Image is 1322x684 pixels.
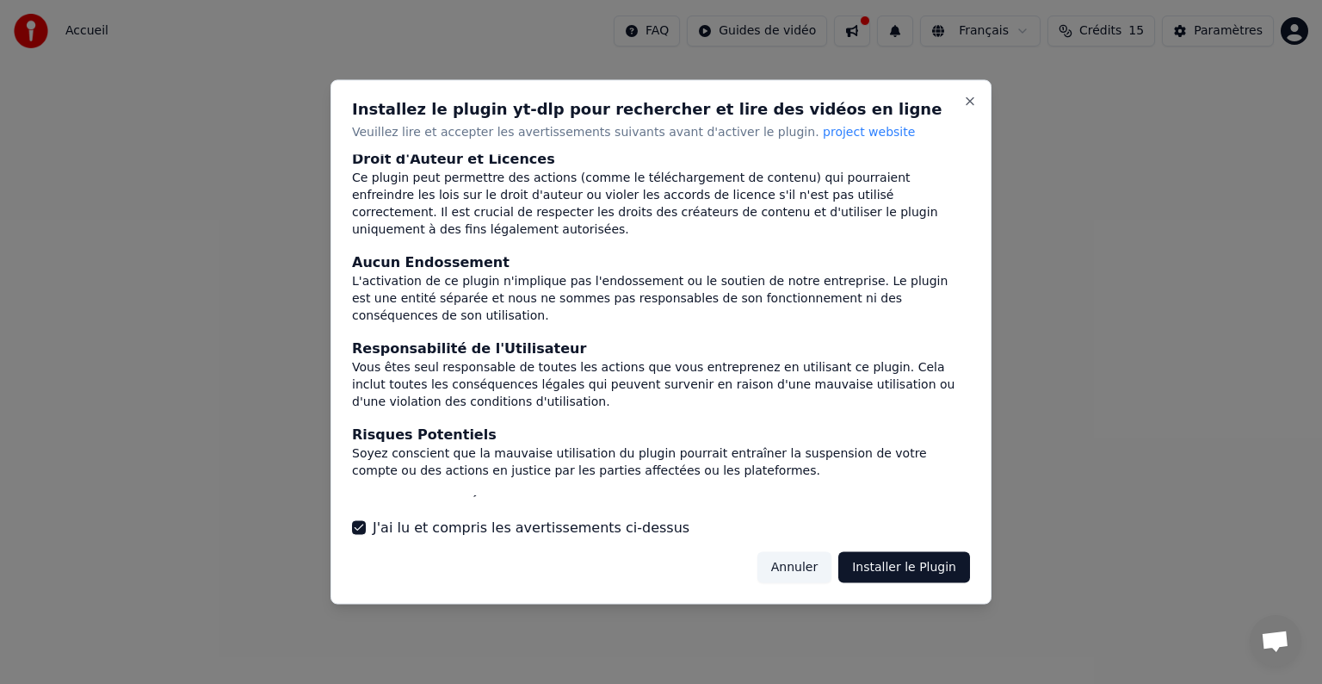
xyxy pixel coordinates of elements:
[823,125,915,139] span: project website
[352,424,970,445] div: Risques Potentiels
[352,338,970,358] div: Responsabilité de l'Utilisateur
[757,551,831,582] button: Annuler
[352,124,970,141] p: Veuillez lire et accepter les avertissements suivants avant d'activer le plugin.
[373,517,689,538] label: J'ai lu et compris les avertissements ci-dessus
[352,148,970,169] div: Droit d'Auteur et Licences
[352,252,970,272] div: Aucun Endossement
[352,493,970,513] div: Consentement Éclairé
[352,102,970,117] h2: Installez le plugin yt-dlp pour rechercher et lire des vidéos en ligne
[352,445,970,479] div: Soyez conscient que la mauvaise utilisation du plugin pourrait entraîner la suspension de votre c...
[838,551,970,582] button: Installer le Plugin
[352,358,970,410] div: Vous êtes seul responsable de toutes les actions que vous entreprenez en utilisant ce plugin. Cel...
[352,169,970,238] div: Ce plugin peut permettre des actions (comme le téléchargement de contenu) qui pourraient enfreind...
[352,272,970,324] div: L'activation de ce plugin n'implique pas l'endossement ou le soutien de notre entreprise. Le plug...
